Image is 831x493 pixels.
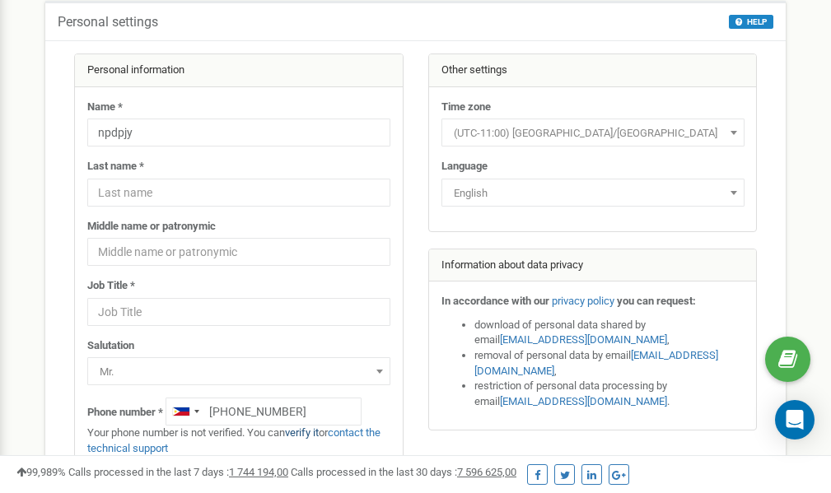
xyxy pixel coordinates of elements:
[87,179,390,207] input: Last name
[87,100,123,115] label: Name *
[87,426,390,456] p: Your phone number is not verified. You can or
[68,466,288,478] span: Calls processed in the last 7 days :
[291,466,516,478] span: Calls processed in the last 30 days :
[441,119,745,147] span: (UTC-11:00) Pacific/Midway
[474,379,745,409] li: restriction of personal data processing by email .
[166,398,204,425] div: Telephone country code
[429,249,757,282] div: Information about data privacy
[87,405,163,421] label: Phone number *
[729,15,773,29] button: HELP
[474,349,718,377] a: [EMAIL_ADDRESS][DOMAIN_NAME]
[447,122,739,145] span: (UTC-11:00) Pacific/Midway
[552,295,614,307] a: privacy policy
[285,426,319,439] a: verify it
[93,360,385,384] span: Mr.
[617,295,696,307] strong: you can request:
[500,333,667,346] a: [EMAIL_ADDRESS][DOMAIN_NAME]
[229,466,288,478] u: 1 744 194,00
[457,466,516,478] u: 7 596 625,00
[500,395,667,407] a: [EMAIL_ADDRESS][DOMAIN_NAME]
[441,295,549,307] strong: In accordance with our
[474,348,745,379] li: removal of personal data by email ,
[87,338,134,354] label: Salutation
[75,54,403,87] div: Personal information
[87,278,135,294] label: Job Title *
[441,100,491,115] label: Time zone
[775,400,815,440] div: Open Intercom Messenger
[441,159,488,174] label: Language
[58,15,158,30] h5: Personal settings
[87,219,216,235] label: Middle name or patronymic
[447,182,739,205] span: English
[87,159,144,174] label: Last name *
[87,238,390,266] input: Middle name or patronymic
[87,426,380,454] a: contact the technical support
[474,318,745,348] li: download of personal data shared by email ,
[166,398,362,426] input: +1-800-555-55-55
[429,54,757,87] div: Other settings
[87,298,390,326] input: Job Title
[441,179,745,207] span: English
[87,357,390,385] span: Mr.
[16,466,66,478] span: 99,989%
[87,119,390,147] input: Name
